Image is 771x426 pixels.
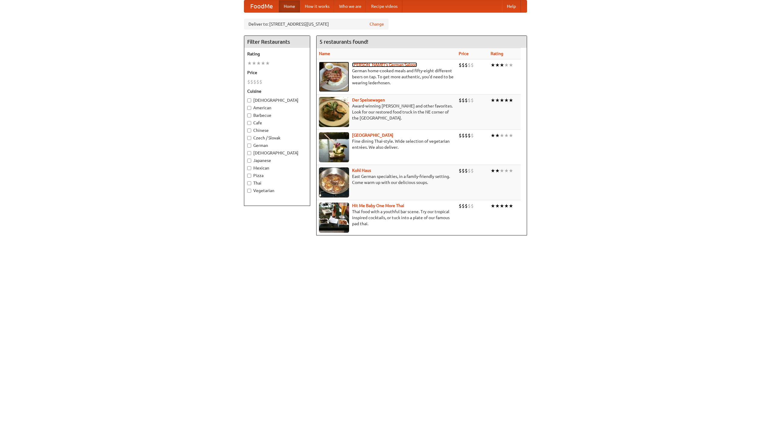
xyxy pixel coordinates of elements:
li: ★ [265,60,270,67]
li: $ [465,167,468,174]
li: $ [471,167,474,174]
a: Der Speisewagen [352,98,385,102]
div: Deliver to: [STREET_ADDRESS][US_STATE] [244,19,389,30]
input: Mexican [247,166,251,170]
input: [DEMOGRAPHIC_DATA] [247,98,251,102]
label: Thai [247,180,307,186]
li: ★ [491,97,495,104]
li: ★ [504,167,509,174]
li: ★ [491,167,495,174]
li: ★ [491,132,495,139]
li: ★ [509,203,513,209]
li: $ [471,132,474,139]
li: $ [465,97,468,104]
input: Cafe [247,121,251,125]
a: Name [319,51,330,56]
li: $ [465,62,468,68]
a: Kohl Haus [352,168,371,173]
input: German [247,144,251,148]
label: Japanese [247,157,307,163]
img: esthers.jpg [319,62,349,92]
li: ★ [495,132,500,139]
h5: Price [247,70,307,76]
label: Mexican [247,165,307,171]
li: ★ [500,97,504,104]
li: ★ [495,62,500,68]
li: $ [459,132,462,139]
input: Barbecue [247,113,251,117]
p: German home-cooked meals and fifty-eight different beers on tap. To get more authentic, you'd nee... [319,68,454,86]
label: German [247,142,307,148]
a: Change [370,21,384,27]
li: $ [468,62,471,68]
p: Fine dining Thai-style. Wide selection of vegetarian entrées. We also deliver. [319,138,454,150]
li: ★ [500,203,504,209]
li: ★ [495,97,500,104]
label: Czech / Slovak [247,135,307,141]
li: $ [465,203,468,209]
li: $ [462,132,465,139]
a: Rating [491,51,503,56]
label: [DEMOGRAPHIC_DATA] [247,150,307,156]
input: Pizza [247,174,251,178]
li: $ [462,62,465,68]
li: ★ [500,62,504,68]
label: American [247,105,307,111]
input: Czech / Slovak [247,136,251,140]
li: $ [459,97,462,104]
li: ★ [256,60,261,67]
li: $ [459,167,462,174]
img: speisewagen.jpg [319,97,349,127]
input: Thai [247,181,251,185]
label: Barbecue [247,112,307,118]
a: [PERSON_NAME]'s German Saloon [352,62,417,67]
li: ★ [495,203,500,209]
input: Chinese [247,129,251,132]
li: ★ [500,167,504,174]
li: $ [471,97,474,104]
label: Vegetarian [247,188,307,194]
h5: Cuisine [247,88,307,94]
img: babythai.jpg [319,203,349,233]
h4: Filter Restaurants [244,36,310,48]
li: $ [247,79,250,85]
li: ★ [261,60,265,67]
input: American [247,106,251,110]
input: Vegetarian [247,189,251,193]
li: ★ [509,167,513,174]
li: $ [462,167,465,174]
li: ★ [495,167,500,174]
li: $ [250,79,253,85]
li: ★ [252,60,256,67]
li: $ [471,62,474,68]
li: $ [459,203,462,209]
p: Award-winning [PERSON_NAME] and other favorites. Look for our restored food truck in the NE corne... [319,103,454,121]
a: How it works [300,0,334,12]
p: East German specialties, in a family-friendly setting. Come warm up with our delicious soups. [319,173,454,185]
label: Cafe [247,120,307,126]
a: FoodMe [244,0,279,12]
li: $ [459,62,462,68]
li: ★ [509,97,513,104]
li: $ [468,167,471,174]
label: Chinese [247,127,307,133]
li: ★ [504,97,509,104]
input: Japanese [247,159,251,163]
li: $ [253,79,256,85]
a: Recipe videos [366,0,402,12]
li: $ [471,203,474,209]
li: ★ [509,132,513,139]
li: $ [462,203,465,209]
a: [GEOGRAPHIC_DATA] [352,133,393,138]
a: Hit Me Baby One More Thai [352,203,404,208]
img: kohlhaus.jpg [319,167,349,197]
label: Pizza [247,173,307,179]
li: ★ [504,203,509,209]
a: Home [279,0,300,12]
li: $ [468,97,471,104]
li: ★ [504,132,509,139]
